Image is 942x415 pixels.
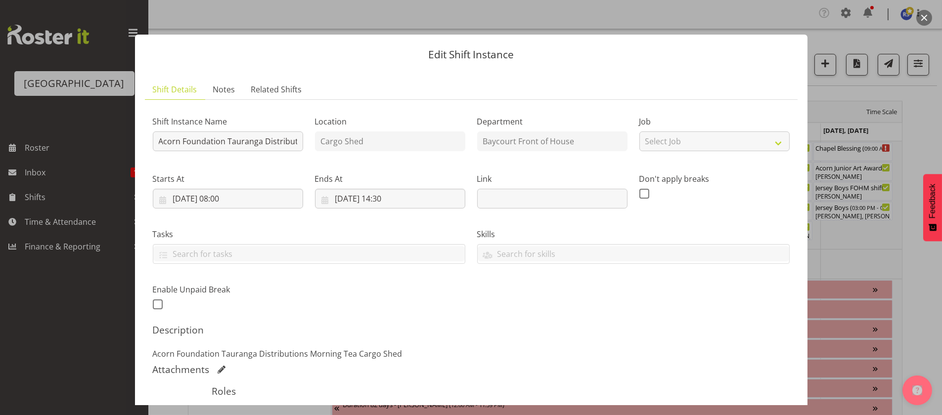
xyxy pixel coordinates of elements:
span: Notes [213,83,235,95]
img: help-xxl-2.png [912,385,922,395]
label: Job [639,116,790,127]
label: Don't apply breaks [639,173,790,185]
input: Click to select... [315,189,465,208]
label: Department [477,116,628,127]
input: Search for tasks [153,246,465,261]
p: Edit Shift Instance [145,49,798,60]
label: Enable Unpaid Break [153,284,303,295]
label: Ends At [315,173,465,185]
label: Tasks [153,228,465,240]
label: Link [477,173,628,185]
h5: Attachments [153,364,210,375]
label: Shift Instance Name [153,116,303,127]
span: Related Shifts [251,83,302,95]
span: Feedback [928,184,937,218]
label: Skills [477,228,790,240]
h5: Description [153,324,790,336]
input: Click to select... [153,189,303,208]
h5: Roles [212,385,730,397]
input: Search for skills [478,246,789,261]
label: Location [315,116,465,127]
p: Acorn Foundation Tauranga Distributions Morning Tea Cargo Shed [153,348,790,360]
button: Feedback - Show survey [923,174,942,241]
label: Starts At [153,173,303,185]
span: Shift Details [153,83,197,95]
input: Shift Instance Name [153,131,303,151]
